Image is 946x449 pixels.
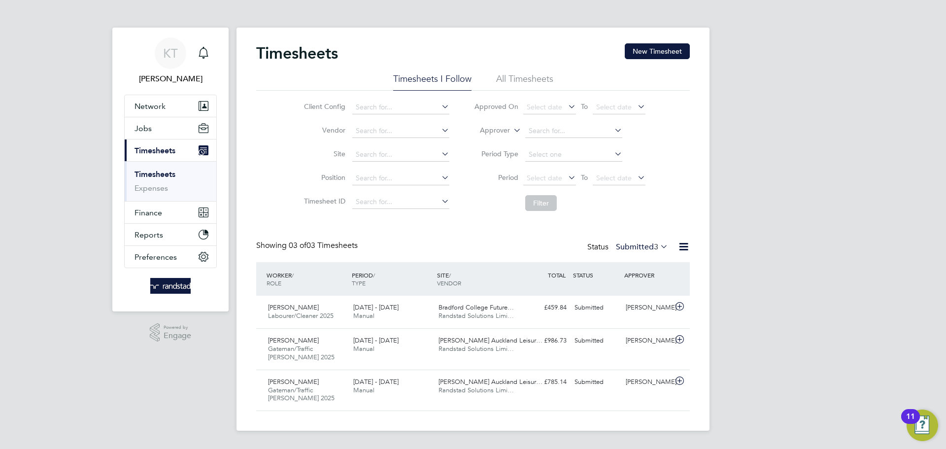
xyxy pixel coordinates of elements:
[112,28,229,311] nav: Main navigation
[164,323,191,332] span: Powered by
[353,336,399,345] span: [DATE] - [DATE]
[135,230,163,240] span: Reports
[571,266,622,284] div: STATUS
[525,124,622,138] input: Search for...
[301,173,345,182] label: Position
[135,146,175,155] span: Timesheets
[519,374,571,390] div: £785.14
[519,333,571,349] div: £986.73
[352,124,449,138] input: Search for...
[437,279,461,287] span: VENDOR
[622,300,673,316] div: [PERSON_NAME]
[435,266,520,292] div: SITE
[124,37,217,85] a: KT[PERSON_NAME]
[906,416,915,429] div: 11
[289,241,358,250] span: 03 Timesheets
[268,336,319,345] span: [PERSON_NAME]
[525,148,622,162] input: Select one
[124,73,217,85] span: Kieran Trotter
[596,173,632,182] span: Select date
[135,252,177,262] span: Preferences
[439,311,514,320] span: Randstad Solutions Limi…
[268,303,319,311] span: [PERSON_NAME]
[125,117,216,139] button: Jobs
[519,300,571,316] div: £459.84
[125,202,216,223] button: Finance
[527,103,562,111] span: Select date
[163,47,178,60] span: KT
[439,336,542,345] span: [PERSON_NAME] Auckland Leisur…
[439,386,514,394] span: Randstad Solutions Limi…
[625,43,690,59] button: New Timesheet
[548,271,566,279] span: TOTAL
[268,345,335,361] span: Gateman/Traffic [PERSON_NAME] 2025
[654,242,658,252] span: 3
[264,266,349,292] div: WORKER
[622,374,673,390] div: [PERSON_NAME]
[373,271,375,279] span: /
[301,126,345,135] label: Vendor
[135,170,175,179] a: Timesheets
[439,378,542,386] span: [PERSON_NAME] Auckland Leisur…
[352,172,449,185] input: Search for...
[474,102,518,111] label: Approved On
[622,266,673,284] div: APPROVER
[150,278,191,294] img: randstad-logo-retina.png
[578,171,591,184] span: To
[353,345,374,353] span: Manual
[125,224,216,245] button: Reports
[571,374,622,390] div: Submitted
[301,102,345,111] label: Client Config
[256,241,360,251] div: Showing
[256,43,338,63] h2: Timesheets
[125,139,216,161] button: Timesheets
[353,311,374,320] span: Manual
[353,378,399,386] span: [DATE] - [DATE]
[289,241,306,250] span: 03 of
[135,124,152,133] span: Jobs
[622,333,673,349] div: [PERSON_NAME]
[125,161,216,201] div: Timesheets
[474,149,518,158] label: Period Type
[352,148,449,162] input: Search for...
[353,386,374,394] span: Manual
[301,149,345,158] label: Site
[164,332,191,340] span: Engage
[466,126,510,136] label: Approver
[596,103,632,111] span: Select date
[125,95,216,117] button: Network
[352,279,366,287] span: TYPE
[571,333,622,349] div: Submitted
[268,311,334,320] span: Labourer/Cleaner 2025
[449,271,451,279] span: /
[578,100,591,113] span: To
[124,278,217,294] a: Go to home page
[439,345,514,353] span: Randstad Solutions Limi…
[527,173,562,182] span: Select date
[496,73,553,91] li: All Timesheets
[352,195,449,209] input: Search for...
[292,271,294,279] span: /
[268,378,319,386] span: [PERSON_NAME]
[353,303,399,311] span: [DATE] - [DATE]
[616,242,668,252] label: Submitted
[135,208,162,217] span: Finance
[587,241,670,254] div: Status
[349,266,435,292] div: PERIOD
[267,279,281,287] span: ROLE
[907,410,938,441] button: Open Resource Center, 11 new notifications
[474,173,518,182] label: Period
[150,323,192,342] a: Powered byEngage
[301,197,345,206] label: Timesheet ID
[439,303,514,311] span: Bradford College Future…
[125,246,216,268] button: Preferences
[525,195,557,211] button: Filter
[571,300,622,316] div: Submitted
[393,73,472,91] li: Timesheets I Follow
[135,183,168,193] a: Expenses
[135,102,166,111] span: Network
[268,386,335,403] span: Gateman/Traffic [PERSON_NAME] 2025
[352,101,449,114] input: Search for...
